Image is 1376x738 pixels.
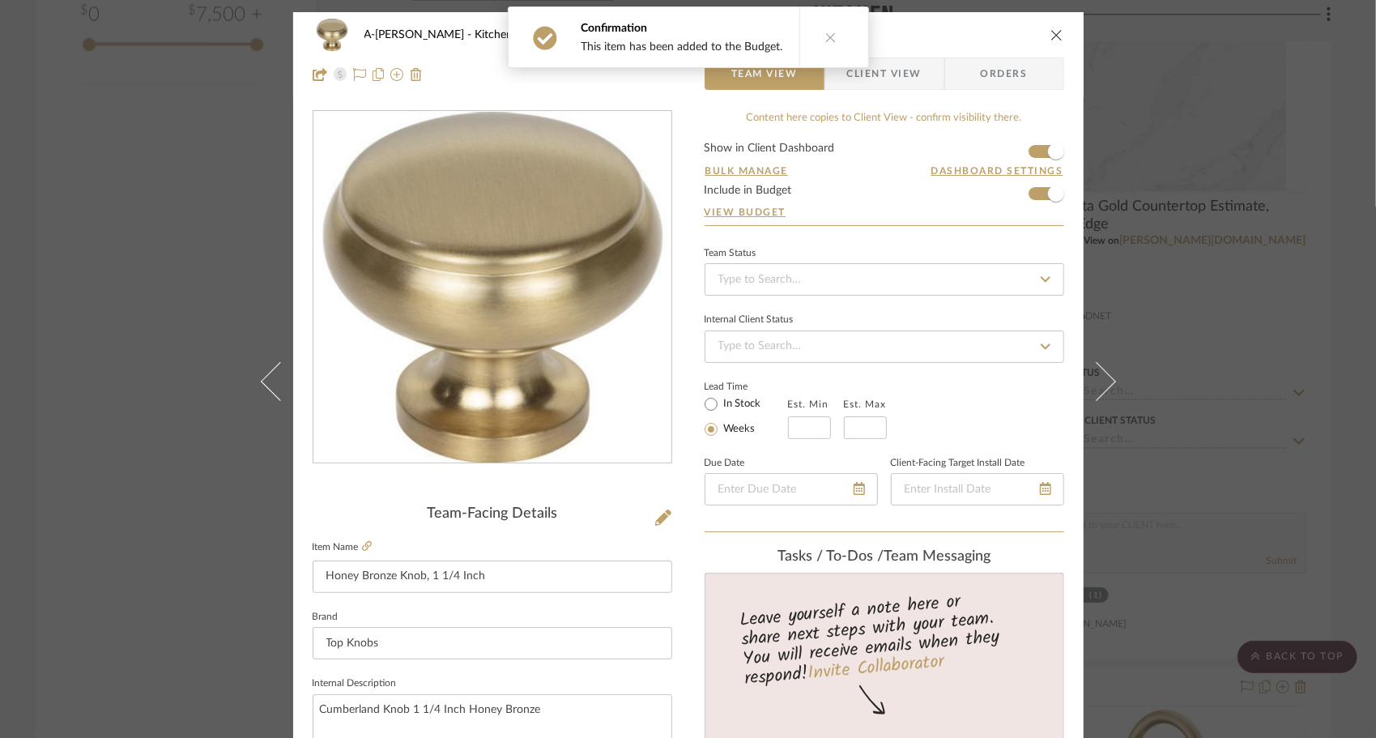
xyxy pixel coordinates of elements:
div: Team Status [705,250,756,258]
button: Dashboard Settings [931,164,1064,178]
div: team Messaging [705,548,1064,566]
input: Type to Search… [705,331,1064,363]
label: Item Name [313,540,372,554]
label: Est. Min [788,399,829,410]
input: Enter Item Name [313,561,672,593]
label: Client-Facing Target Install Date [891,459,1025,467]
span: A-[PERSON_NAME] [364,29,475,41]
input: Enter Brand [313,627,672,659]
label: In Stock [721,397,761,412]
span: Client View [847,58,922,90]
label: Est. Max [844,399,887,410]
div: Team-Facing Details [313,506,672,523]
a: Invite Collaborator [806,648,944,689]
img: 2d739772-8f1b-4db3-bec2-9b30eca408c1_48x40.jpg [313,19,351,51]
input: Enter Install Date [891,473,1064,506]
a: View Budget [705,206,1064,219]
label: Weeks [721,422,756,437]
span: Kitchen [475,29,524,41]
div: This item has been added to the Budget. [581,40,783,54]
div: Content here copies to Client View - confirm visibility there. [705,110,1064,126]
label: Internal Description [313,680,397,688]
div: Internal Client Status [705,316,794,324]
span: Tasks / To-Dos / [777,549,884,564]
div: Confirmation [581,20,783,36]
input: Enter Due Date [705,473,878,506]
input: Type to Search… [705,263,1064,296]
div: 0 [313,112,671,463]
label: Lead Time [705,379,788,394]
img: 2d739772-8f1b-4db3-bec2-9b30eca408c1_436x436.jpg [317,112,668,463]
mat-radio-group: Select item type [705,394,788,439]
label: Brand [313,613,339,621]
button: Bulk Manage [705,164,790,178]
button: close [1050,28,1064,42]
img: Remove from project [410,68,423,81]
div: Leave yourself a note here or share next steps with your team. You will receive emails when they ... [702,584,1066,693]
label: Due Date [705,459,745,467]
span: Orders [963,58,1046,90]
